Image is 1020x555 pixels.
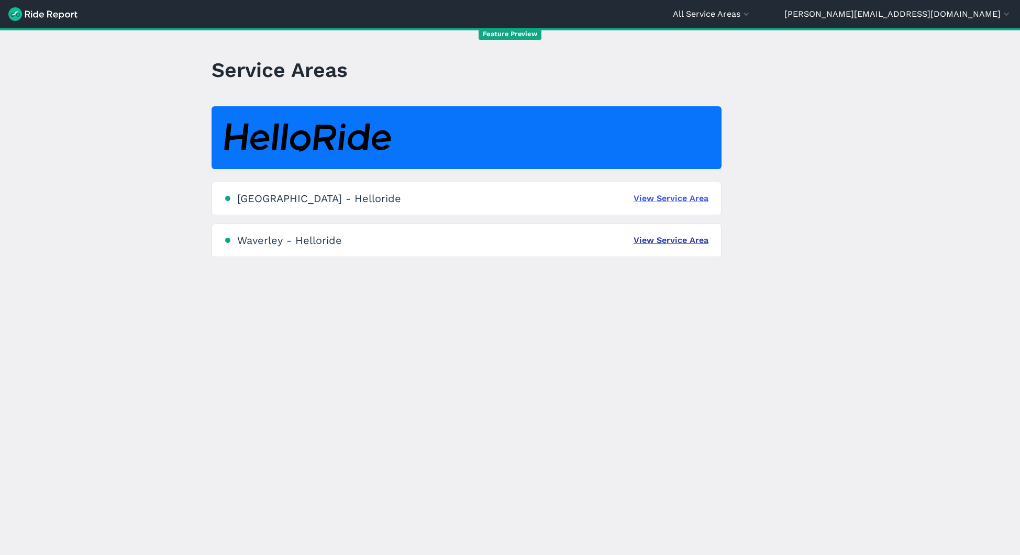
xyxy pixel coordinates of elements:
div: [GEOGRAPHIC_DATA] - Helloride [237,192,401,205]
span: Feature Preview [479,29,541,40]
a: View Service Area [634,192,708,205]
button: [PERSON_NAME][EMAIL_ADDRESS][DOMAIN_NAME] [784,8,1012,20]
button: All Service Areas [673,8,751,20]
img: HelloRide [224,124,391,152]
div: Waverley - Helloride [237,234,342,247]
a: View Service Area [634,234,708,247]
h1: Service Areas [212,56,348,84]
img: Ride Report [8,7,77,21]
